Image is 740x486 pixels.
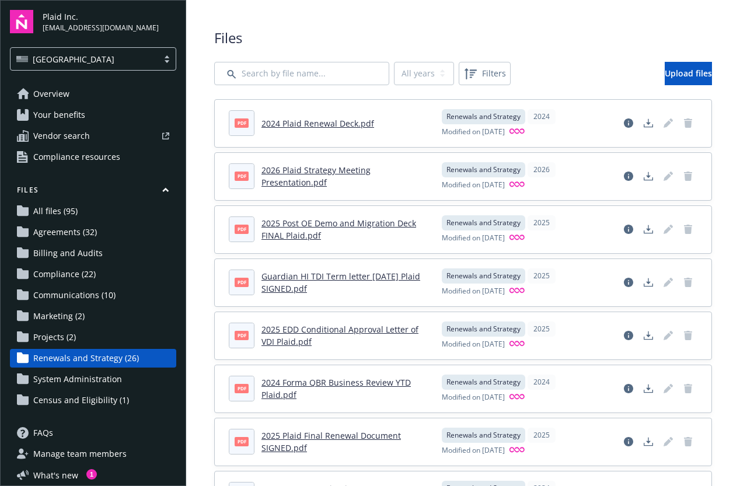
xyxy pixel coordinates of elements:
[639,167,658,186] a: Download document
[446,218,521,228] span: Renewals and Strategy
[10,106,176,124] a: Your benefits
[33,445,127,463] span: Manage team members
[442,392,505,403] span: Modified on [DATE]
[446,324,521,334] span: Renewals and Strategy
[43,11,159,23] span: Plaid Inc.
[10,349,176,368] a: Renewals and Strategy (26)
[10,307,176,326] a: Marketing (2)
[665,62,712,85] a: Upload files
[639,326,658,345] a: Download document
[261,118,374,129] a: 2024 Plaid Renewal Deck.pdf
[679,114,697,132] span: Delete document
[10,286,176,305] a: Communications (10)
[442,127,505,138] span: Modified on [DATE]
[33,307,85,326] span: Marketing (2)
[261,271,420,294] a: Guardian HI TDI Term letter [DATE] Plaid SIGNED.pdf
[659,220,678,239] span: Edit document
[679,167,697,186] span: Delete document
[659,114,678,132] span: Edit document
[33,53,114,65] span: [GEOGRAPHIC_DATA]
[528,375,556,390] div: 2024
[446,430,521,440] span: Renewals and Strategy
[33,265,96,284] span: Compliance (22)
[261,430,401,453] a: 2025 Plaid Final Renewal Document SIGNED.pdf
[619,220,638,239] a: View file details
[461,64,508,83] span: Filters
[639,220,658,239] a: Download document
[528,162,556,177] div: 2026
[33,148,120,166] span: Compliance resources
[33,106,85,124] span: Your benefits
[442,286,505,297] span: Modified on [DATE]
[639,379,658,398] a: Download document
[679,273,697,292] span: Delete document
[679,432,697,451] span: Delete document
[235,172,249,180] span: pdf
[33,286,116,305] span: Communications (10)
[639,273,658,292] a: Download document
[10,244,176,263] a: Billing and Audits
[33,223,97,242] span: Agreements (32)
[261,377,411,400] a: 2024 Forma QBR Business Review YTD Plaid.pdf
[639,114,658,132] a: Download document
[442,339,505,350] span: Modified on [DATE]
[639,432,658,451] a: Download document
[10,370,176,389] a: System Administration
[679,379,697,398] span: Delete document
[10,185,176,200] button: Files
[659,167,678,186] span: Edit document
[459,62,511,85] button: Filters
[659,432,678,451] a: Edit document
[679,220,697,239] span: Delete document
[86,469,97,480] div: 1
[33,349,139,368] span: Renewals and Strategy (26)
[10,148,176,166] a: Compliance resources
[10,202,176,221] a: All files (95)
[214,28,712,48] span: Files
[446,165,521,175] span: Renewals and Strategy
[659,326,678,345] span: Edit document
[659,273,678,292] span: Edit document
[10,265,176,284] a: Compliance (22)
[235,437,249,446] span: pdf
[10,85,176,103] a: Overview
[442,233,505,244] span: Modified on [DATE]
[679,326,697,345] a: Delete document
[235,225,249,233] span: pdf
[214,62,389,85] input: Search by file name...
[10,391,176,410] a: Census and Eligibility (1)
[235,331,249,340] span: pdf
[33,328,76,347] span: Projects (2)
[619,273,638,292] a: View file details
[261,165,371,188] a: 2026 Plaid Strategy Meeting Presentation.pdf
[442,445,505,456] span: Modified on [DATE]
[659,379,678,398] span: Edit document
[528,215,556,230] div: 2025
[10,328,176,347] a: Projects (2)
[619,379,638,398] a: View file details
[446,111,521,122] span: Renewals and Strategy
[33,469,78,481] span: What ' s new
[235,118,249,127] span: pdf
[261,324,418,347] a: 2025 EDD Conditional Approval Letter of VDI Plaid.pdf
[261,218,416,241] a: 2025 Post OE Demo and Migration Deck FINAL Plaid.pdf
[528,321,556,337] div: 2025
[528,109,556,124] div: 2024
[10,445,176,463] a: Manage team members
[446,377,521,387] span: Renewals and Strategy
[446,271,521,281] span: Renewals and Strategy
[665,68,712,79] span: Upload files
[33,370,122,389] span: System Administration
[528,268,556,284] div: 2025
[528,428,556,443] div: 2025
[619,432,638,451] a: View file details
[33,127,90,145] span: Vendor search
